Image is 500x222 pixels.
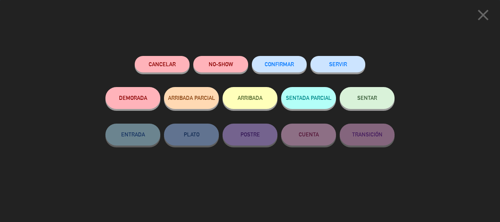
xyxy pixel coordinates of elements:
[281,87,336,109] button: SENTADA PARCIAL
[164,124,219,146] button: PLATO
[340,87,395,109] button: SENTAR
[105,87,160,109] button: DEMORADA
[164,87,219,109] button: ARRIBADA PARCIAL
[223,124,277,146] button: POSTRE
[168,95,215,101] span: ARRIBADA PARCIAL
[265,61,294,67] span: CONFIRMAR
[357,95,377,101] span: SENTAR
[310,56,365,72] button: SERVIR
[281,124,336,146] button: CUENTA
[135,56,190,72] button: Cancelar
[193,56,248,72] button: NO-SHOW
[340,124,395,146] button: TRANSICIÓN
[252,56,307,72] button: CONFIRMAR
[472,5,495,27] button: close
[474,6,492,24] i: close
[105,124,160,146] button: ENTRADA
[223,87,277,109] button: ARRIBADA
